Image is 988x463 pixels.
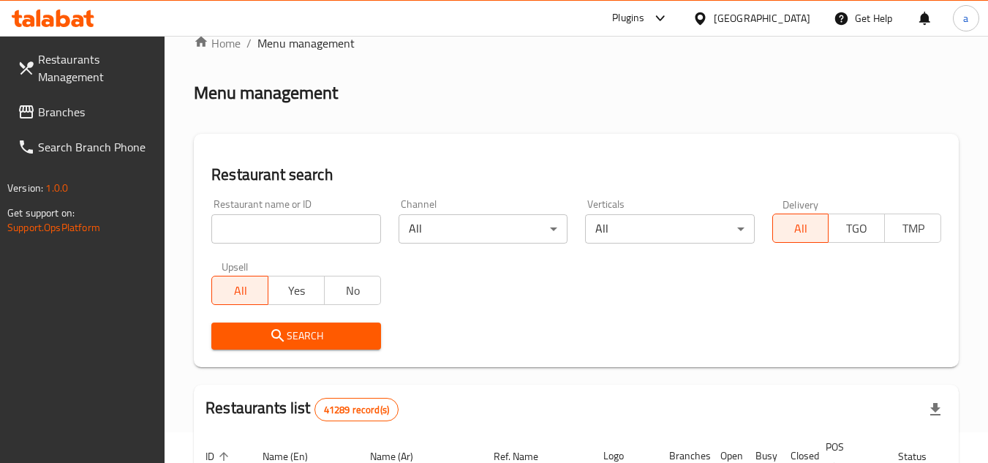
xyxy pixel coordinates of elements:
[45,178,68,197] span: 1.0.0
[828,214,885,243] button: TGO
[223,327,369,345] span: Search
[6,42,165,94] a: Restaurants Management
[779,218,823,239] span: All
[612,10,644,27] div: Plugins
[38,50,154,86] span: Restaurants Management
[194,34,241,52] a: Home
[274,280,319,301] span: Yes
[963,10,968,26] span: a
[6,129,165,165] a: Search Branch Phone
[7,178,43,197] span: Version:
[783,199,819,209] label: Delivery
[331,280,375,301] span: No
[884,214,941,243] button: TMP
[918,392,953,427] div: Export file
[38,103,154,121] span: Branches
[246,34,252,52] li: /
[585,214,754,244] div: All
[211,323,380,350] button: Search
[218,280,263,301] span: All
[7,203,75,222] span: Get support on:
[211,214,380,244] input: Search for restaurant name or ID..
[211,164,941,186] h2: Restaurant search
[6,94,165,129] a: Branches
[211,276,268,305] button: All
[714,10,810,26] div: [GEOGRAPHIC_DATA]
[222,261,249,271] label: Upsell
[324,276,381,305] button: No
[257,34,355,52] span: Menu management
[314,398,399,421] div: Total records count
[7,218,100,237] a: Support.OpsPlatform
[38,138,154,156] span: Search Branch Phone
[194,81,338,105] h2: Menu management
[834,218,879,239] span: TGO
[268,276,325,305] button: Yes
[891,218,935,239] span: TMP
[315,403,398,417] span: 41289 record(s)
[399,214,567,244] div: All
[194,34,959,52] nav: breadcrumb
[772,214,829,243] button: All
[205,397,399,421] h2: Restaurants list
